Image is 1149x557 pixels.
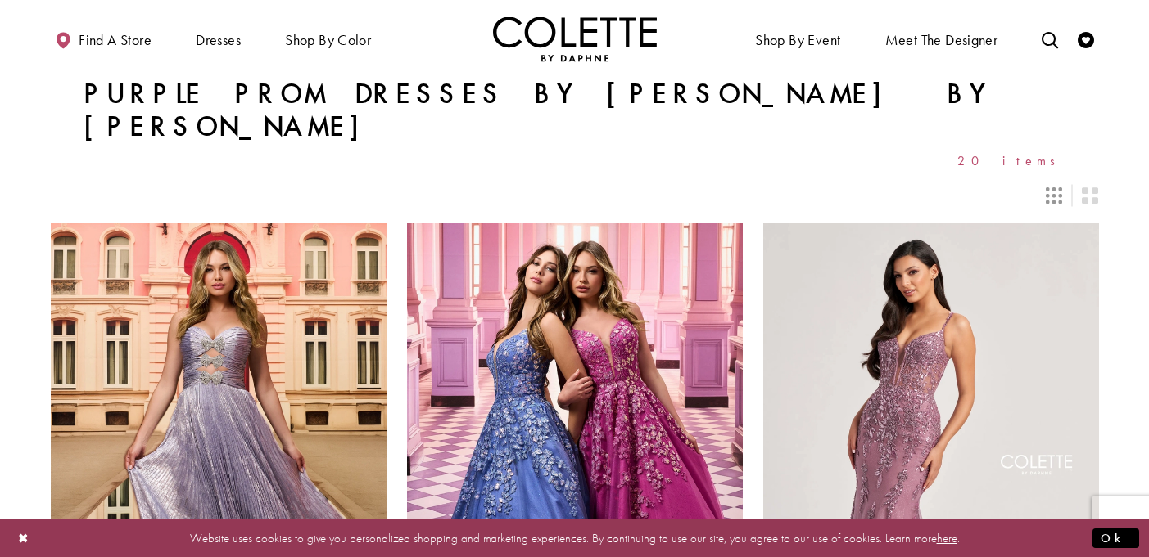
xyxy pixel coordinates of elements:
span: Shop by color [281,16,375,61]
span: Shop by color [285,32,371,48]
span: Find a store [79,32,152,48]
a: Meet the designer [881,16,1002,61]
a: Check Wishlist [1074,16,1098,61]
span: 20 items [957,154,1066,168]
span: Meet the designer [885,32,998,48]
button: Submit Dialog [1092,528,1139,548]
span: Shop By Event [751,16,844,61]
a: Visit Home Page [493,16,657,61]
a: Find a store [51,16,156,61]
span: Switch layout to 2 columns [1082,187,1098,204]
h1: Purple Prom Dresses by [PERSON_NAME] by [PERSON_NAME] [84,78,1066,143]
p: Website uses cookies to give you personalized shopping and marketing experiences. By continuing t... [118,527,1031,549]
span: Switch layout to 3 columns [1046,187,1062,204]
a: Toggle search [1038,16,1062,61]
button: Close Dialog [10,523,38,552]
img: Colette by Daphne [493,16,657,61]
span: Dresses [192,16,245,61]
span: Shop By Event [755,32,840,48]
a: here [937,529,957,546]
div: Layout Controls [41,177,1109,213]
span: Dresses [196,32,241,48]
